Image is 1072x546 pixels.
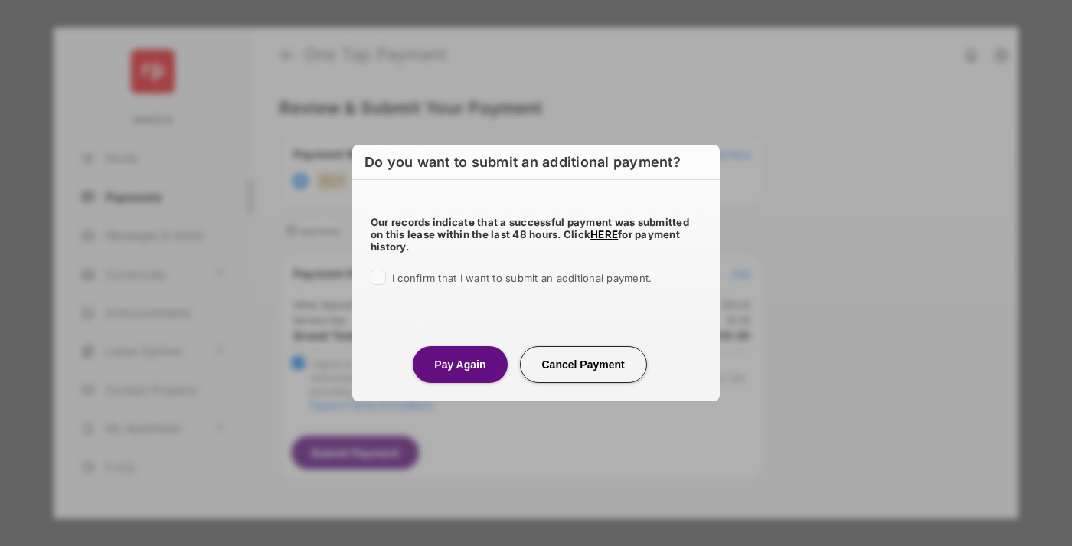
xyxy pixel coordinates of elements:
h2: Do you want to submit an additional payment? [352,145,720,180]
h5: Our records indicate that a successful payment was submitted on this lease within the last 48 hou... [371,216,701,253]
span: I confirm that I want to submit an additional payment. [392,272,652,284]
button: Pay Again [413,346,507,383]
a: HERE [590,228,618,240]
button: Cancel Payment [520,346,647,383]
